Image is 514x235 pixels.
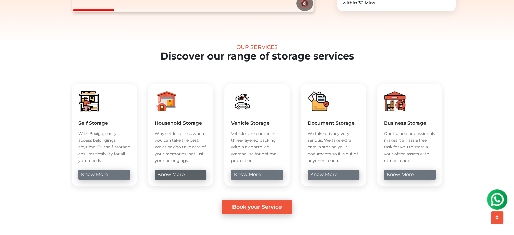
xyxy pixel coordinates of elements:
[222,200,292,214] a: Book your Service
[155,170,206,180] a: know more
[384,120,436,126] h5: Business Storage
[384,170,436,180] a: know more
[78,90,100,112] img: boxigo_packers_and_movers_huge_savings
[384,130,436,164] p: Our trained professionals makes it a hassle free task for you to store all your office assets wit...
[231,90,253,112] img: boxigo_packers_and_movers_huge_savings
[308,120,359,126] h5: Document Storage
[155,120,206,126] h5: Household Storage
[78,130,130,164] p: With Boxigo, easily access belongings anytime. Our self-storage ensures flexibility for all your ...
[231,170,283,180] a: know more
[384,90,406,112] img: boxigo_packers_and_movers_huge_savings
[231,130,283,164] p: Vehicles are packed in three-layered packing within a controlled warehouse for optimal protection.
[78,170,130,180] a: know more
[7,7,20,20] img: whatsapp-icon.svg
[21,50,493,62] h2: Discover our range of storage services
[78,120,130,126] h5: Self Storage
[308,90,329,112] img: boxigo_packers_and_movers_huge_savings
[491,211,503,224] button: scroll up
[155,90,176,112] img: boxigo_packers_and_movers_huge_savings
[155,130,206,164] p: Why settle for less when you can take the best. We at boxigo take care of your memories, not just...
[21,44,493,50] div: Our Services
[231,120,283,126] h5: Vehicle Storage
[308,130,359,164] p: We take privacy very serious. We take extra care in storing your documents so it is out of anyone...
[308,170,359,180] a: know more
